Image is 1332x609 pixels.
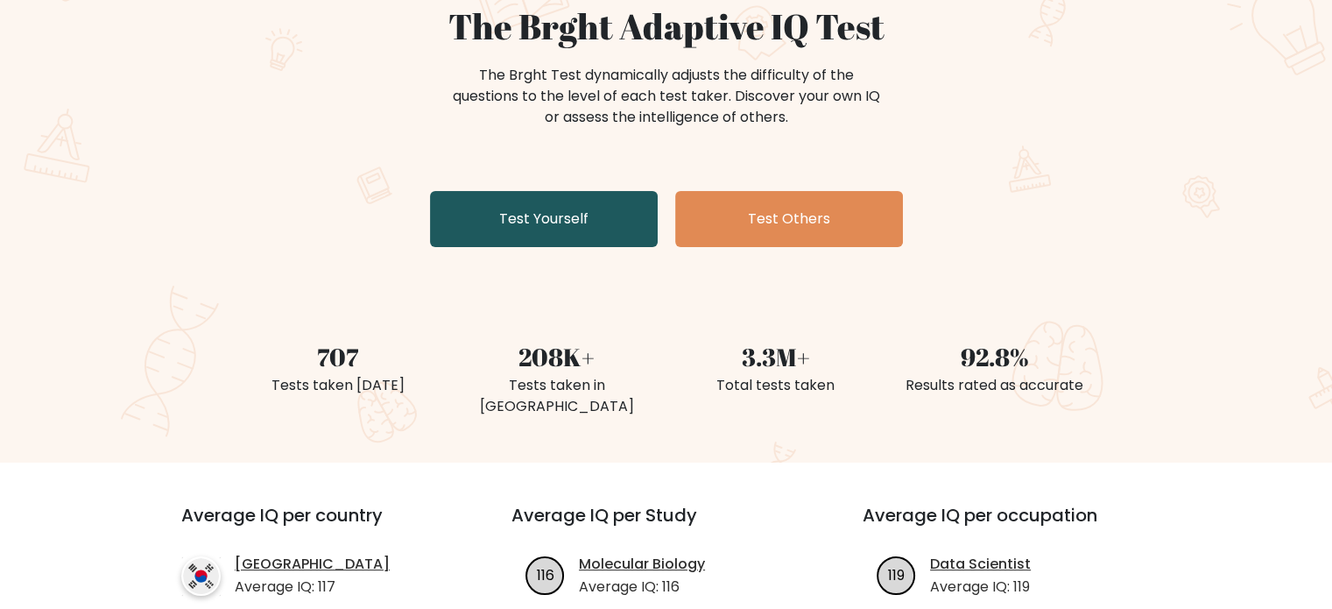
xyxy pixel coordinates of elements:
[458,338,656,375] div: 208K+
[896,338,1094,375] div: 92.8%
[239,338,437,375] div: 707
[675,191,903,247] a: Test Others
[930,577,1031,598] p: Average IQ: 119
[930,554,1031,575] a: Data Scientist
[239,5,1094,47] h1: The Brght Adaptive IQ Test
[677,375,875,396] div: Total tests taken
[511,505,821,547] h3: Average IQ per Study
[458,375,656,417] div: Tests taken in [GEOGRAPHIC_DATA]
[863,505,1172,547] h3: Average IQ per occupation
[181,556,221,596] img: country
[448,65,885,128] div: The Brght Test dynamically adjusts the difficulty of the questions to the level of each test take...
[537,564,554,584] text: 116
[239,375,437,396] div: Tests taken [DATE]
[579,554,705,575] a: Molecular Biology
[896,375,1094,396] div: Results rated as accurate
[235,554,390,575] a: [GEOGRAPHIC_DATA]
[888,564,905,584] text: 119
[235,577,390,598] p: Average IQ: 117
[181,505,448,547] h3: Average IQ per country
[579,577,705,598] p: Average IQ: 116
[430,191,658,247] a: Test Yourself
[677,338,875,375] div: 3.3M+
